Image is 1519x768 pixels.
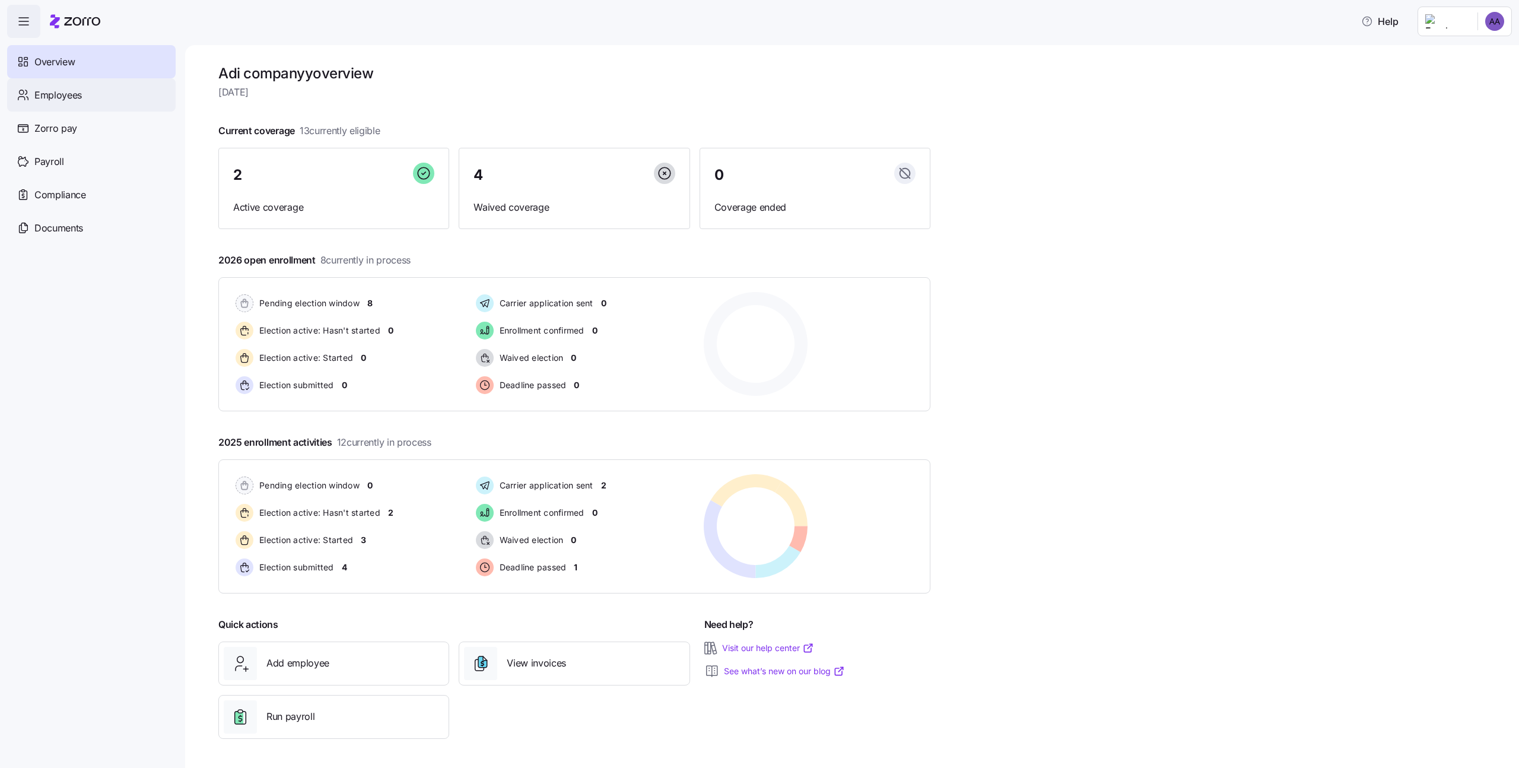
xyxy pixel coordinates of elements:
span: 2 [601,480,606,491]
span: Deadline passed [496,379,567,391]
span: Election active: Started [256,352,353,364]
span: View invoices [507,656,566,671]
span: 2 [233,168,242,182]
button: Help [1352,9,1408,33]
span: Pending election window [256,297,360,309]
span: Election submitted [256,561,334,573]
span: Run payroll [266,709,314,724]
span: Add employee [266,656,329,671]
h1: Adi companyy overview [218,64,930,82]
span: Election active: Started [256,534,353,546]
span: 2025 enrollment activities [218,435,431,450]
span: 0 [571,534,576,546]
span: 0 [592,325,598,337]
span: 0 [714,168,724,182]
span: Enrollment confirmed [496,325,584,337]
span: Waived coverage [474,200,675,215]
span: Waived election [496,534,564,546]
a: Employees [7,78,176,112]
span: Enrollment confirmed [496,507,584,519]
span: Compliance [34,188,86,202]
span: Election active: Hasn't started [256,507,380,519]
span: 0 [601,297,606,309]
span: 0 [388,325,393,337]
span: Waived election [496,352,564,364]
span: 2 [388,507,393,519]
span: 2026 open enrollment [218,253,411,268]
a: Documents [7,211,176,245]
span: 4 [474,168,483,182]
a: See what’s new on our blog [724,665,845,677]
span: Employees [34,88,82,103]
span: 13 currently eligible [300,123,380,138]
span: 0 [361,352,366,364]
span: Help [1361,14,1399,28]
span: 0 [592,507,598,519]
span: Pending election window [256,480,360,491]
span: Election active: Hasn't started [256,325,380,337]
span: 3 [361,534,366,546]
a: Zorro pay [7,112,176,145]
span: 0 [571,352,576,364]
span: Current coverage [218,123,380,138]
span: Quick actions [218,617,278,632]
span: Active coverage [233,200,434,215]
span: 0 [367,480,373,491]
img: 09212804168253c57e3bfecf549ffc4d [1485,12,1504,31]
a: Visit our help center [722,642,814,654]
span: 4 [342,561,347,573]
span: Zorro pay [34,121,77,136]
a: Overview [7,45,176,78]
span: 12 currently in process [337,435,431,450]
span: Deadline passed [496,561,567,573]
span: Need help? [704,617,754,632]
span: Coverage ended [714,200,916,215]
span: 0 [574,379,579,391]
span: 0 [342,379,347,391]
a: Payroll [7,145,176,178]
span: 1 [574,561,577,573]
span: Payroll [34,154,64,169]
span: Documents [34,221,83,236]
span: Carrier application sent [496,297,593,309]
span: Overview [34,55,75,69]
span: [DATE] [218,85,930,100]
a: Compliance [7,178,176,211]
span: 8 [367,297,373,309]
span: Carrier application sent [496,480,593,491]
img: Employer logo [1425,14,1468,28]
span: Election submitted [256,379,334,391]
span: 8 currently in process [320,253,411,268]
